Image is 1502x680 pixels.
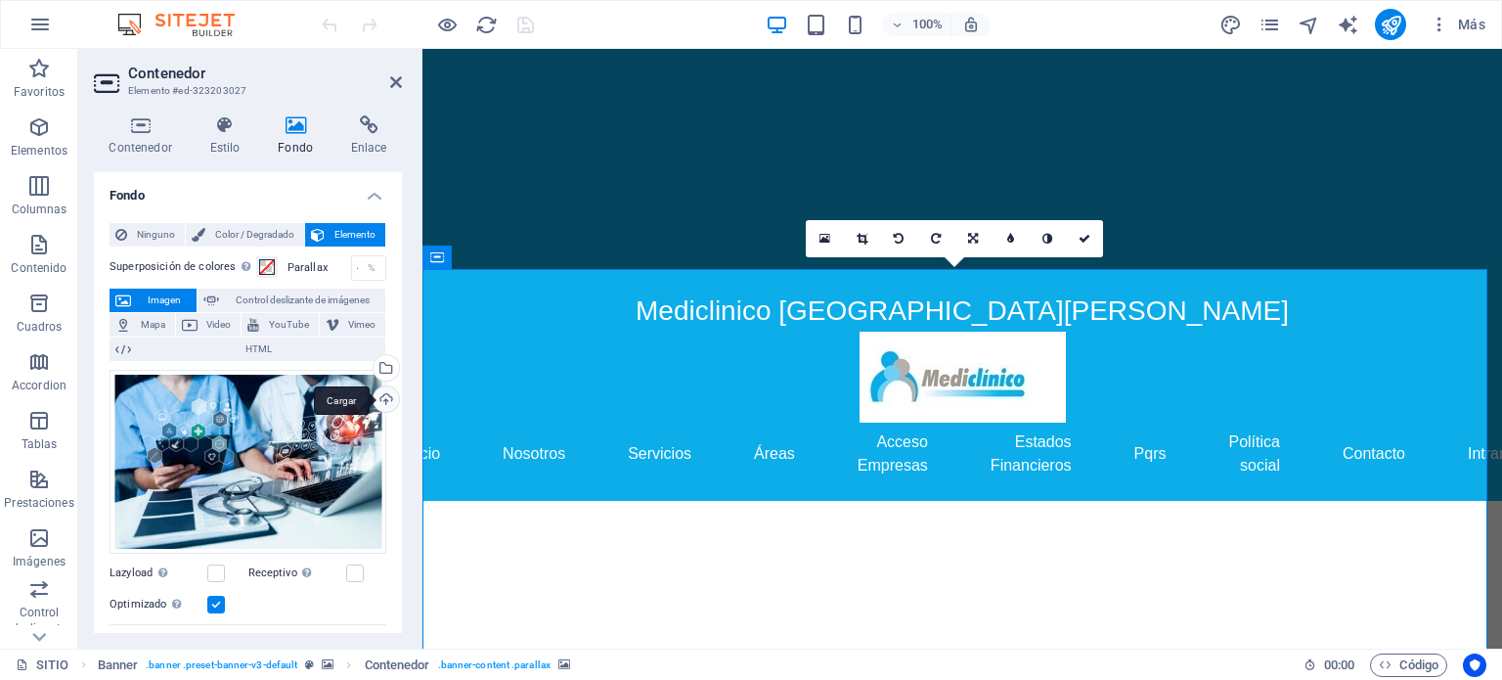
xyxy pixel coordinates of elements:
[137,313,169,337] span: Mapa
[94,115,195,157] h4: Contenedor
[112,13,259,36] img: Editor Logo
[305,223,385,247] button: Elemento
[186,223,304,247] button: Color / Degradado
[992,220,1029,257] a: Desenfoque
[146,654,297,677] span: . banner .preset-banner-v3-default
[1463,654,1486,677] button: Usercentrics
[94,172,402,207] h4: Fondo
[1297,13,1320,36] button: navigator
[211,223,298,247] span: Color / Degradado
[806,220,843,257] a: Selecciona archivos del administrador de archivos, de la galería de fotos o carga archivo(s)
[17,319,63,335] p: Cuadros
[248,562,346,585] label: Receptivo
[882,13,951,36] button: 100%
[474,13,498,36] button: reload
[475,14,498,36] i: Volver a cargar página
[13,554,66,569] p: Imágenes
[265,313,313,337] span: YouTube
[4,495,73,511] p: Prestaciones
[198,289,385,312] button: Control deslizante de imágenes
[128,82,363,100] h3: Elemento #ed-323203027
[435,13,459,36] button: Haz clic para salir del modo de previsualización y seguir editando
[287,262,351,273] label: Parallax
[1066,220,1103,257] a: Confirmar ( Ctrl ⏎ )
[1218,13,1242,36] button: design
[917,220,954,257] a: Girar 90° a la derecha
[195,115,263,157] h4: Estilo
[1258,13,1281,36] button: pages
[137,338,379,361] span: HTML
[365,654,430,677] span: Haz clic para seleccionar y doble clic para editar
[1303,654,1355,677] h6: Tiempo de la sesión
[1338,657,1341,672] span: :
[16,654,69,677] a: Haz clic para cancelar la selección y doble clic para abrir páginas
[98,654,139,677] span: Haz clic para seleccionar y doble clic para editar
[1370,654,1447,677] button: Código
[954,220,992,257] a: Cambiar orientación
[137,289,191,312] span: Imagen
[335,115,402,157] h4: Enlace
[110,593,207,616] label: Optimizado
[11,143,67,159] p: Elementos
[110,289,197,312] button: Imagen
[1029,220,1066,257] a: Escala de grises
[558,659,570,670] i: Este elemento contiene un fondo
[203,313,236,337] span: Video
[242,313,319,337] button: YouTube
[110,338,385,361] button: HTML
[12,378,66,393] p: Accordion
[1375,9,1406,40] button: publish
[331,223,379,247] span: Elemento
[1324,654,1354,677] span: 00 00
[320,313,386,337] button: Vimeo
[110,562,207,585] label: Lazyload
[358,256,385,280] div: %
[1337,14,1359,36] i: AI Writer
[110,313,175,337] button: Mapa
[1219,14,1242,36] i: Diseño (Ctrl+Alt+Y)
[373,385,400,413] a: Cargar
[12,202,67,217] p: Columnas
[22,436,58,452] p: Tablas
[1298,14,1320,36] i: Navegador
[213,247,866,277] span: Mediclinico [GEOGRAPHIC_DATA][PERSON_NAME]
[322,659,333,670] i: Este elemento contiene un fondo
[1336,13,1359,36] button: text_generator
[128,65,402,82] h2: Contenedor
[133,223,179,247] span: Ninguno
[11,260,66,276] p: Contenido
[176,313,242,337] button: Video
[305,659,314,670] i: Este elemento es un preajuste personalizable
[1259,14,1281,36] i: Páginas (Ctrl+Alt+S)
[962,16,980,33] i: Al redimensionar, ajustar el nivel de zoom automáticamente para ajustarse al dispositivo elegido.
[225,289,379,312] span: Control deslizante de imágenes
[1380,14,1402,36] i: Publicar
[843,220,880,257] a: Modo de recorte
[1379,654,1438,677] span: Código
[110,370,386,554] div: tecnologia3.jpg
[98,654,570,677] nav: breadcrumb
[110,255,256,279] label: Superposición de colores
[438,654,551,677] span: . banner-content .parallax
[263,115,336,157] h4: Fondo
[1422,9,1493,40] button: Más
[880,220,917,257] a: Girar 90° a la izquierda
[345,313,380,337] span: Vimeo
[14,84,65,100] p: Favoritos
[110,223,185,247] button: Ninguno
[911,13,943,36] h6: 100%
[1430,15,1485,34] span: Más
